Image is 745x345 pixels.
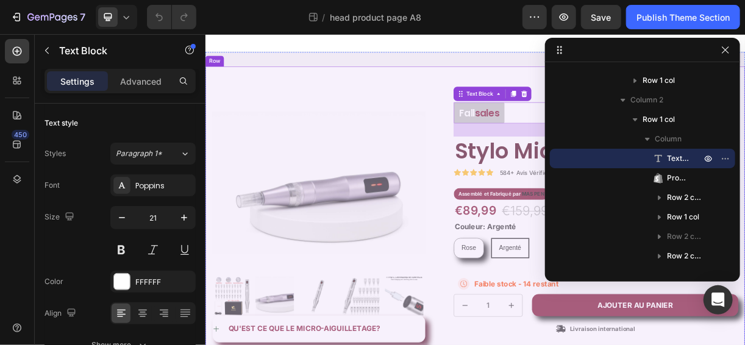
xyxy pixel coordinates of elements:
div: Undo/Redo [147,5,196,29]
iframe: Design area [205,34,745,345]
span: Assemblé et Fabriqué par [343,213,427,221]
div: €89,99 [337,228,396,251]
span: sales [365,98,398,116]
span: Row 2 cols [667,191,704,204]
span: Text Block [667,152,689,165]
button: Paragraph 1* [110,143,196,165]
span: Paragraph 1* [116,148,162,159]
div: Text Block [351,76,393,87]
div: Size [45,209,77,226]
p: Advanced [120,75,162,88]
span: Row 1 col [643,74,675,87]
span: Column [655,133,682,145]
span: Row 1 col [643,113,675,126]
p: 584+ Avis Vérifiée [399,183,468,193]
div: Text style [45,118,78,129]
div: Color [45,276,63,287]
div: 450 [12,130,29,140]
div: Row [2,31,23,42]
h1: Stylo Microneedle A8™ [337,139,722,179]
div: €159,99 [401,227,466,252]
pre: -44% [471,232,504,247]
button: 7 [5,5,91,29]
div: Poppins [135,180,193,191]
div: Publish Theme Section [636,11,730,24]
span: Row 1 col [667,211,699,223]
p: Settings [60,75,94,88]
legend: Couleur: Argenté [337,254,422,269]
div: FFFFFF [135,277,193,288]
span: / [322,11,325,24]
div: Font [45,180,60,191]
div: Align [45,305,79,322]
span: Argenté [398,285,428,295]
p: fall [344,99,398,115]
span: Row 2 cols [667,230,704,243]
strong: MAS PEN [429,213,459,221]
div: Styles [45,148,66,159]
button: Publish Theme Section [626,5,740,29]
p: Text Block [59,43,163,58]
div: Open Intercom Messenger [704,285,733,315]
span: Save [591,12,611,23]
span: head product page A8 [330,11,421,24]
span: Column 2 [630,94,663,106]
span: Product Title [667,172,689,184]
p: 7 [80,10,85,24]
button: Save [581,5,621,29]
span: Row 2 cols [667,250,704,262]
span: Rose [347,285,367,295]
